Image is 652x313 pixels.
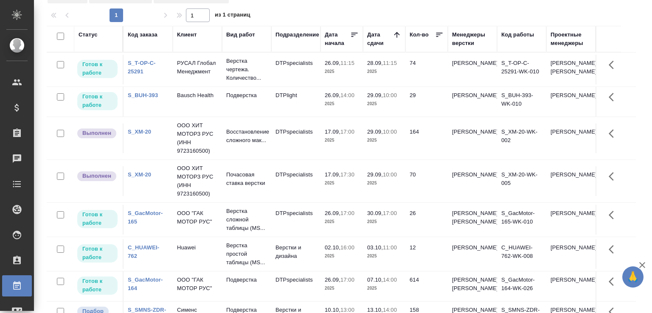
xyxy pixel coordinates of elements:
p: 2025 [325,136,359,145]
p: 11:15 [340,60,354,66]
p: Верстка чертежа. Количество... [226,57,267,82]
div: Исполнитель может приступить к работе [76,59,118,79]
p: Верстка сложной таблицы (MS... [226,207,267,232]
td: DTPspecialists [271,205,320,235]
p: ООО "ГАК МОТОР РУС" [177,209,218,226]
td: DTPspecialists [271,55,320,84]
div: Дата начала [325,31,350,48]
p: 17:00 [340,129,354,135]
td: 164 [405,123,448,153]
a: S_XM-20 [128,171,151,178]
td: 70 [405,166,448,196]
p: Восстановление сложного мак... [226,128,267,145]
p: 2025 [325,284,359,293]
p: Готов к работе [82,60,112,77]
p: [PERSON_NAME], [PERSON_NAME] [452,276,493,293]
p: Выполнен [82,129,111,137]
p: 2025 [325,179,359,187]
td: [PERSON_NAME] [546,271,596,301]
p: 17:00 [340,277,354,283]
button: Здесь прячутся важные кнопки [604,271,624,292]
div: Исполнитель завершил работу [76,128,118,139]
p: 2025 [367,252,401,260]
td: 74 [405,55,448,84]
span: 🙏 [626,268,640,286]
p: 26.09, [325,277,340,283]
td: [PERSON_NAME] [546,239,596,269]
td: DTPlight [271,87,320,117]
td: S_GacMotor-164-WK-026 [497,271,546,301]
p: 13:00 [340,307,354,313]
button: Здесь прячутся важные кнопки [604,123,624,144]
td: DTPspecialists [271,271,320,301]
p: Подверстка [226,91,267,100]
div: Статус [79,31,98,39]
p: ООО ХИТ МОТОРЗ РУС (ИНН 9723160500) [177,164,218,198]
p: 29.09, [367,129,383,135]
p: [PERSON_NAME], [PERSON_NAME] [551,59,591,76]
td: [PERSON_NAME] [546,87,596,117]
p: Готов к работе [82,277,112,294]
p: 10:00 [383,129,397,135]
button: Здесь прячутся важные кнопки [604,87,624,107]
p: Почасовая ставка верстки [226,170,267,187]
td: S_T-OP-C-25291-WK-010 [497,55,546,84]
button: Здесь прячутся важные кнопки [604,55,624,75]
button: 🙏 [622,266,644,288]
p: 2025 [325,100,359,108]
td: DTPspecialists [271,166,320,196]
p: 17:00 [383,210,397,216]
p: 2025 [367,67,401,76]
p: [PERSON_NAME] [452,59,493,67]
p: 2025 [367,100,401,108]
p: 30.09, [367,210,383,216]
p: 10.10, [325,307,340,313]
button: Здесь прячутся важные кнопки [604,166,624,187]
p: 28.09, [367,60,383,66]
td: 26 [405,205,448,235]
a: S_XM-20 [128,129,151,135]
p: 2025 [367,218,401,226]
p: 2025 [367,179,401,187]
div: Код работы [501,31,534,39]
p: 03.10, [367,244,383,251]
div: Исполнитель может приступить к работе [76,209,118,229]
div: Клиент [177,31,197,39]
p: Готов к работе [82,245,112,262]
td: S_XM-20-WK-005 [497,166,546,196]
p: Верстка простой таблицы (MS... [226,241,267,267]
p: [PERSON_NAME] [452,128,493,136]
p: 11:00 [383,244,397,251]
div: Менеджеры верстки [452,31,493,48]
p: 13.10, [367,307,383,313]
p: Готов к работе [82,210,112,227]
div: Кол-во [410,31,429,39]
p: 26.09, [325,60,340,66]
td: S_GacMotor-165-WK-010 [497,205,546,235]
div: Подразделение [275,31,319,39]
p: 17:00 [340,210,354,216]
p: 2025 [325,218,359,226]
p: Готов к работе [82,92,112,109]
p: [PERSON_NAME] [452,170,493,179]
p: 16:00 [340,244,354,251]
p: 2025 [367,136,401,145]
p: 10:00 [383,92,397,98]
td: [PERSON_NAME] [546,123,596,153]
div: Вид работ [226,31,255,39]
div: Исполнитель завершил работу [76,170,118,182]
td: Верстки и дизайна [271,239,320,269]
p: 2025 [367,284,401,293]
button: Здесь прячутся важные кнопки [604,205,624,225]
td: [PERSON_NAME] [546,166,596,196]
td: 614 [405,271,448,301]
div: Исполнитель может приступить к работе [76,91,118,111]
p: Выполнен [82,172,111,180]
p: 26.09, [325,210,340,216]
p: 10:00 [383,171,397,178]
p: 2025 [325,252,359,260]
a: S_BUH-393 [128,92,158,98]
div: Проектные менеджеры [551,31,591,48]
a: S_GacMotor-165 [128,210,163,225]
td: 12 [405,239,448,269]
